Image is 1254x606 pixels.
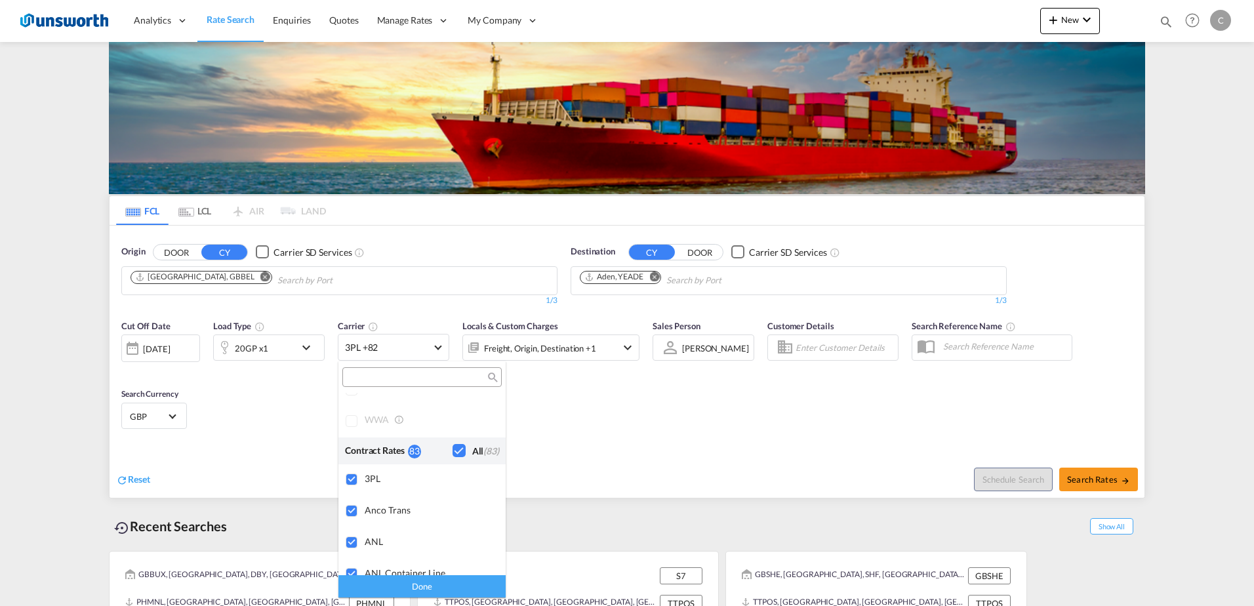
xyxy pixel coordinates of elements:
div: Done [338,575,506,597]
span: (83) [483,445,499,456]
div: WWA [365,414,495,426]
div: 3PL [365,473,495,484]
div: Contract Rates [345,444,408,458]
md-icon: icon-magnify [487,373,496,382]
md-icon: s18 icon-information-outline [394,414,406,426]
div: ANL Container Line [365,567,495,578]
div: ANL [365,536,495,547]
div: All [472,445,499,458]
div: 83 [408,445,421,458]
md-checkbox: Checkbox No Ink [453,444,499,458]
div: Anco Trans [365,504,495,515]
